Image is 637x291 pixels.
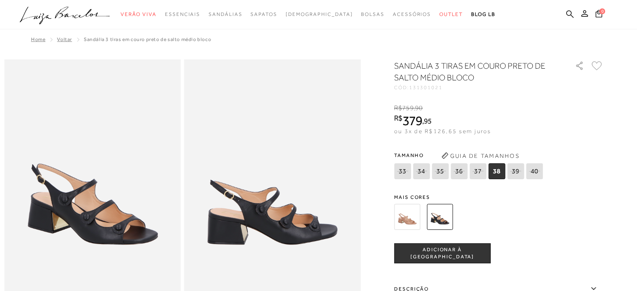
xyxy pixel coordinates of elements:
[394,149,545,162] span: Tamanho
[409,85,443,90] span: 131301021
[393,7,431,22] a: categoryNavScreenReaderText
[439,11,463,17] span: Outlet
[395,246,490,261] span: ADICIONAR À [GEOGRAPHIC_DATA]
[165,11,200,17] span: Essenciais
[209,7,242,22] a: categoryNavScreenReaderText
[507,163,524,179] span: 39
[394,85,562,90] div: CÓD:
[471,7,495,22] a: BLOG LB
[394,243,490,263] button: ADICIONAR À [GEOGRAPHIC_DATA]
[286,7,353,22] a: noSubCategoriesText
[413,163,430,179] span: 34
[432,163,449,179] span: 35
[469,163,486,179] span: 37
[57,36,72,42] a: Voltar
[361,7,384,22] a: categoryNavScreenReaderText
[121,7,157,22] a: categoryNavScreenReaderText
[422,117,432,125] i: ,
[394,104,402,112] i: R$
[427,204,453,230] img: SANDÁLIA 3 TIRAS EM COURO PRETO DE SALTO MÉDIO BLOCO
[250,11,277,17] span: Sapatos
[31,36,45,42] a: Home
[415,104,423,112] span: 90
[451,163,467,179] span: 36
[471,11,495,17] span: BLOG LB
[84,36,211,42] span: SANDÁLIA 3 TIRAS EM COURO PRETO DE SALTO MÉDIO BLOCO
[165,7,200,22] a: categoryNavScreenReaderText
[414,104,423,112] i: ,
[361,11,384,17] span: Bolsas
[438,149,522,162] button: Guia de Tamanhos
[439,7,463,22] a: categoryNavScreenReaderText
[121,11,157,17] span: Verão Viva
[393,11,431,17] span: Acessórios
[394,128,491,134] span: ou 3x de R$126,65 sem juros
[394,163,411,179] span: 33
[424,116,432,125] span: 95
[599,8,605,14] span: 0
[488,163,505,179] span: 38
[394,195,603,200] span: Mais cores
[402,104,413,112] span: 759
[394,114,402,122] i: R$
[250,7,277,22] a: categoryNavScreenReaderText
[394,60,551,83] h1: SANDÁLIA 3 TIRAS EM COURO PRETO DE SALTO MÉDIO BLOCO
[593,9,605,21] button: 0
[394,204,420,230] img: SANDÁLIA 3 TIRAS EM COURO BEGE BLUSH DE SALTO MÉDIO BLOCO
[286,11,353,17] span: [DEMOGRAPHIC_DATA]
[209,11,242,17] span: Sandálias
[526,163,543,179] span: 40
[402,113,422,128] span: 379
